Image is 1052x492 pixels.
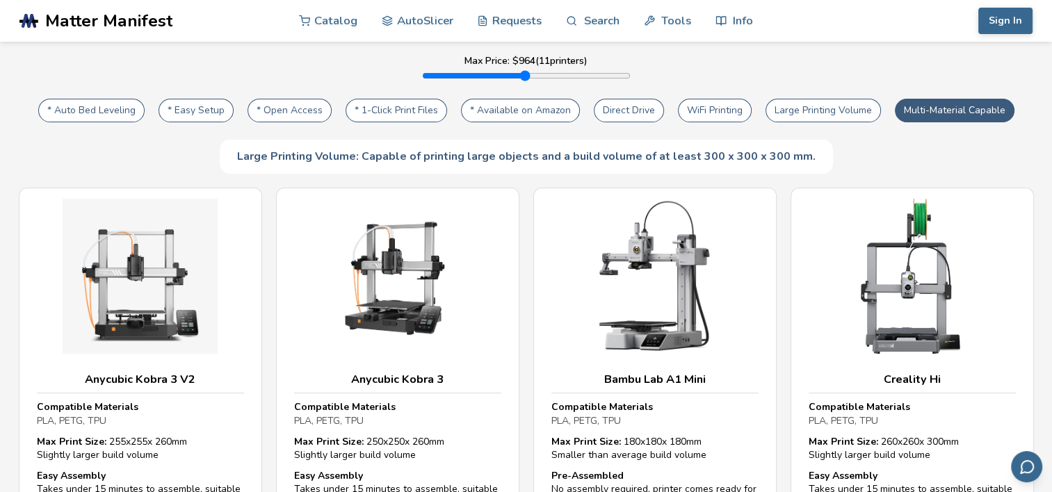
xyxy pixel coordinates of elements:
div: Large Printing Volume: Capable of printing large objects and a build volume of at least 300 x 300... [220,140,833,173]
div: 250 x 250 x 260 mm Slightly larger build volume [294,435,501,462]
strong: Compatible Materials [809,400,910,413]
strong: Pre-Assembled [551,469,624,482]
button: * Open Access [248,99,332,122]
strong: Compatible Materials [37,400,138,413]
button: * Auto Bed Leveling [38,99,145,122]
div: 180 x 180 x 180 mm Smaller than average build volume [551,435,759,462]
h3: Anycubic Kobra 3 [294,372,501,386]
div: 260 x 260 x 300 mm Slightly larger build volume [809,435,1016,462]
span: PLA, PETG, TPU [551,414,621,427]
h3: Creality Hi [809,372,1016,386]
button: * Easy Setup [159,99,234,122]
h3: Anycubic Kobra 3 V2 [37,372,244,386]
button: Multi-Material Capable [895,99,1014,122]
strong: Compatible Materials [294,400,396,413]
button: * Available on Amazon [461,99,580,122]
strong: Max Print Size: [37,435,106,448]
button: * 1-Click Print Files [346,99,447,122]
strong: Easy Assembly [809,469,877,482]
button: Send feedback via email [1011,451,1042,482]
strong: Easy Assembly [294,469,363,482]
label: Max Price: $ 964 ( 11 printers) [464,56,588,67]
span: PLA, PETG, TPU [809,414,878,427]
strong: Max Print Size: [294,435,364,448]
div: 255 x 255 x 260 mm Slightly larger build volume [37,435,244,462]
span: Matter Manifest [45,11,172,31]
button: Sign In [978,8,1033,34]
strong: Compatible Materials [551,400,653,413]
strong: Easy Assembly [37,469,106,482]
span: PLA, PETG, TPU [294,414,364,427]
span: PLA, PETG, TPU [37,414,106,427]
strong: Max Print Size: [809,435,878,448]
button: WiFi Printing [678,99,752,122]
button: Large Printing Volume [766,99,881,122]
h3: Bambu Lab A1 Mini [551,372,759,386]
strong: Max Print Size: [551,435,621,448]
button: Direct Drive [594,99,664,122]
